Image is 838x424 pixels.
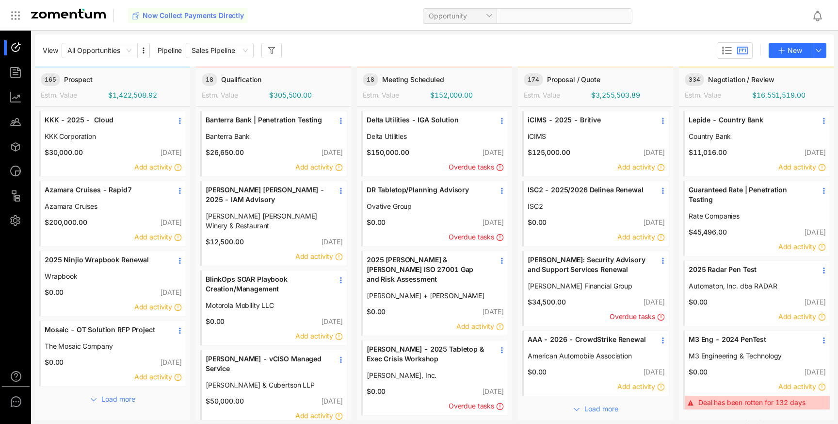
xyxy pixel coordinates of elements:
span: New [788,45,802,56]
a: [PERSON_NAME] [PERSON_NAME] - 2025 - IAM Advisory [206,185,326,211]
a: Lepide - Country Bank [689,115,809,132]
a: Delta Utilities [367,132,487,141]
span: 2025 [PERSON_NAME] & [PERSON_NAME] ISO 27001 Gap and Risk Assessment [367,255,487,284]
span: Mosaic - OT Solution RFP Project [45,325,165,335]
a: KKK - 2025 - Cloud [45,115,165,132]
span: Qualification [221,75,261,85]
span: Banterra Bank [206,132,326,141]
span: 2025 Radar Pen Test [689,265,809,274]
a: Delta Utilities - IGA Solution [367,115,487,132]
a: Azamara Cruises - Rapid7 [45,185,165,202]
span: [DATE] [482,218,504,226]
span: 18 [363,73,378,86]
span: [DATE] [482,148,504,156]
a: [PERSON_NAME] - 2025 Tabletop & Exec Crisis Workshop [367,344,487,371]
div: AAA - 2026 - CrowdStrike RenewalAmerican Automobile Association$0.00[DATE]Add activity [522,330,669,396]
div: Azamara Cruises - Rapid7Azamara Cruises$200,000.00[DATE]Add activity [39,181,186,247]
span: $50,000.00 [202,396,244,406]
span: Add activity [295,252,333,260]
span: Prospect [64,75,93,85]
span: 165 [41,73,60,86]
span: Add activity [134,233,172,241]
span: Add activity [778,382,816,390]
a: American Automobile Association [528,351,648,361]
span: $0.00 [202,317,225,326]
span: [DATE] [482,387,504,395]
span: [PERSON_NAME] [PERSON_NAME] - 2025 - IAM Advisory [206,185,326,204]
div: DR Tabletop/Planning AdvisoryOvative Group$0.00[DATE]Overdue tasks [361,181,508,247]
span: [DATE] [321,397,343,405]
span: $12,500.00 [202,237,244,247]
span: Estm. Value [685,91,721,99]
span: 2025 Ninjio Wrapbook Renewal [45,255,165,265]
span: Add activity [295,332,333,340]
span: Ovative Group [367,202,487,211]
a: The Mosaic Company [45,341,165,351]
span: KKK - 2025 - Cloud [45,115,165,125]
span: Automaton, Inc. dba RADAR [689,281,809,291]
span: $34,500.00 [524,297,566,307]
span: Rate Companies [689,211,809,221]
a: 2025 Ninjio Wrapbook Renewal [45,255,165,271]
div: 2025 Radar Pen TestAutomaton, Inc. dba RADAR$0.00[DATE]Add activity [683,260,830,326]
div: ISC2 - 2025/2026 Delinea RenewalISC2$0.00[DATE]Add activity [522,181,669,247]
span: Add activity [134,163,172,171]
div: KKK - 2025 - CloudKKK Corporation$30,000.00[DATE]Add activity [39,111,186,177]
a: ISC2 [528,202,648,211]
div: Notifications [812,4,831,27]
span: [DATE] [643,218,665,226]
span: [DATE] [804,228,826,236]
span: [DATE] [160,358,182,366]
span: Sales Pipeline [192,43,248,58]
span: [DATE] [321,237,343,246]
span: $1,422,508.92 [108,90,157,100]
span: $3,255,503.89 [591,90,640,100]
button: Load more [564,400,628,416]
span: [PERSON_NAME] + [PERSON_NAME] [367,291,487,301]
span: Proposal / Quote [547,75,600,85]
span: Overdue tasks [449,163,494,171]
span: [DATE] [804,148,826,156]
span: $0.00 [685,367,708,377]
span: Add activity [617,233,655,241]
span: [DATE] [482,307,504,316]
span: iCIMS - 2025 - Britive [528,115,648,125]
span: Add activity [134,373,172,381]
span: Azamara Cruises [45,202,165,211]
span: Estm. Value [363,91,399,99]
div: 2025 [PERSON_NAME] & [PERSON_NAME] ISO 27001 Gap and Risk Assessment[PERSON_NAME] + [PERSON_NAME]... [361,251,508,336]
span: Meeting Scheduled [382,75,444,85]
span: 18 [202,73,217,86]
span: [DATE] [321,148,343,156]
span: 174 [524,73,543,86]
span: $26,650.00 [202,148,244,157]
span: [DATE] [160,148,182,156]
span: [DATE] [321,317,343,325]
span: Deal has been rotten for 132 days [698,398,805,407]
div: BlinkOps SOAR Playbook Creation/ManagementMotorola Mobility LLC$0.00[DATE]Add activity [200,270,347,346]
img: Zomentum Logo [31,9,106,18]
div: [PERSON_NAME] [PERSON_NAME] - 2025 - IAM Advisory[PERSON_NAME] [PERSON_NAME] Winery & Restaurant$... [200,181,347,266]
span: $45,496.00 [685,227,727,237]
span: Motorola Mobility LLC [206,301,326,310]
span: $200,000.00 [41,218,87,227]
span: [DATE] [160,288,182,296]
a: Country Bank [689,132,809,141]
span: $11,016.00 [685,148,727,157]
span: Estm. Value [41,91,77,99]
button: Now Collect Payments Directly [128,8,248,23]
span: [DATE] [643,148,665,156]
a: [PERSON_NAME] - vCISO Managed Service [206,354,326,380]
span: All Opportunities [67,43,131,58]
span: [DATE] [160,218,182,226]
a: [PERSON_NAME]: Security Advisory and Support Services Renewal [528,255,648,281]
span: $0.00 [524,367,547,377]
span: Overdue tasks [610,312,655,321]
span: Opportunity [429,9,491,23]
div: [PERSON_NAME]: Security Advisory and Support Services Renewal[PERSON_NAME] Financial Group$34,500... [522,251,669,326]
a: AAA - 2026 - CrowdStrike Renewal [528,335,648,351]
a: DR Tabletop/Planning Advisory [367,185,487,202]
span: Add activity [778,242,816,251]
